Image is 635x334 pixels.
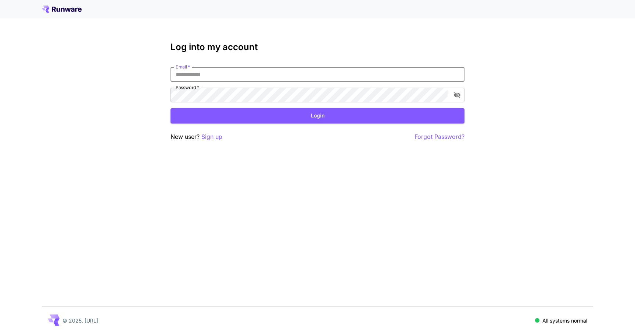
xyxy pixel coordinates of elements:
label: Password [176,84,199,91]
label: Email [176,64,190,70]
h3: Log into my account [171,42,464,52]
p: All systems normal [542,317,587,324]
button: Forgot Password? [415,132,464,141]
p: © 2025, [URL] [62,317,98,324]
button: Sign up [201,132,222,141]
button: toggle password visibility [451,88,464,102]
button: Login [171,108,464,123]
p: New user? [171,132,222,141]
